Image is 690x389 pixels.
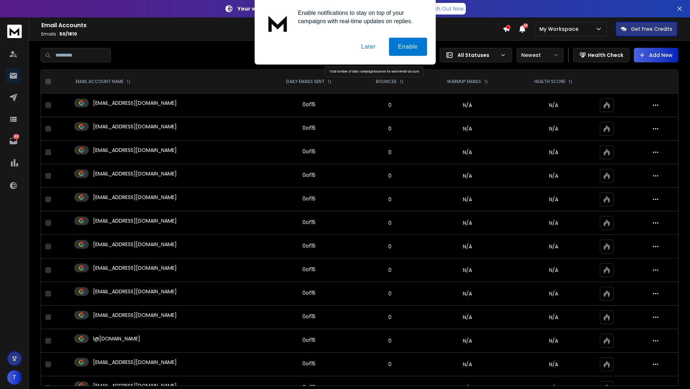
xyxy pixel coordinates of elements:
[93,241,177,248] p: [EMAIL_ADDRESS][DOMAIN_NAME]
[361,337,419,344] p: 0
[93,335,140,342] p: l@[DOMAIN_NAME]
[302,266,315,273] div: 0 of 15
[423,329,512,353] td: N/A
[93,146,177,154] p: [EMAIL_ADDRESS][DOMAIN_NAME]
[516,172,591,179] p: N/A
[516,266,591,274] p: N/A
[376,79,397,84] p: BOUNCES
[361,290,419,297] p: 0
[302,171,315,179] div: 0 of 15
[516,219,591,227] p: N/A
[361,125,419,132] p: 0
[302,336,315,344] div: 0 of 15
[286,79,325,84] p: DAILY EMAILS SENT
[516,149,591,156] p: N/A
[361,196,419,203] p: 0
[423,117,512,141] td: N/A
[263,9,292,38] img: notification icon
[302,360,315,367] div: 0 of 15
[516,314,591,321] p: N/A
[423,164,512,188] td: N/A
[423,188,512,211] td: N/A
[93,359,177,366] p: [EMAIL_ADDRESS][DOMAIN_NAME]
[13,134,19,140] p: 1461
[534,79,565,84] p: HEALTH SCORE
[423,141,512,164] td: N/A
[93,217,177,224] p: [EMAIL_ADDRESS][DOMAIN_NAME]
[352,38,385,56] button: Later
[447,79,481,84] p: WARMUP EMAILS
[361,219,419,227] p: 0
[302,124,315,132] div: 0 of 15
[516,337,591,344] p: N/A
[93,170,177,177] p: [EMAIL_ADDRESS][DOMAIN_NAME]
[516,243,591,250] p: N/A
[6,134,21,148] a: 1461
[302,195,315,202] div: 0 of 15
[302,313,315,320] div: 0 of 15
[329,70,419,74] span: Total number of daily campaign bounces for each email account
[423,353,512,376] td: N/A
[292,9,427,25] div: Enable notifications to stay on top of your campaigns with real-time updates on replies.
[423,306,512,329] td: N/A
[516,290,591,297] p: N/A
[423,258,512,282] td: N/A
[389,38,427,56] button: Enable
[93,288,177,295] p: [EMAIL_ADDRESS][DOMAIN_NAME]
[516,361,591,368] p: N/A
[93,99,177,107] p: [EMAIL_ADDRESS][DOMAIN_NAME]
[516,102,591,109] p: N/A
[361,172,419,179] p: 0
[93,194,177,201] p: [EMAIL_ADDRESS][DOMAIN_NAME]
[7,370,22,385] button: T
[516,125,591,132] p: N/A
[361,266,419,274] p: 0
[361,149,419,156] p: 0
[361,314,419,321] p: 0
[302,219,315,226] div: 0 of 15
[302,101,315,108] div: 0 of 15
[76,79,131,84] div: EMAIL ACCOUNT NAME
[423,235,512,258] td: N/A
[361,102,419,109] p: 0
[93,311,177,319] p: [EMAIL_ADDRESS][DOMAIN_NAME]
[302,148,315,155] div: 0 of 15
[361,243,419,250] p: 0
[516,196,591,203] p: N/A
[361,361,419,368] p: 0
[93,123,177,130] p: [EMAIL_ADDRESS][DOMAIN_NAME]
[423,211,512,235] td: N/A
[423,94,512,117] td: N/A
[302,289,315,297] div: 0 of 15
[93,264,177,272] p: [EMAIL_ADDRESS][DOMAIN_NAME]
[423,282,512,306] td: N/A
[302,242,315,249] div: 0 of 15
